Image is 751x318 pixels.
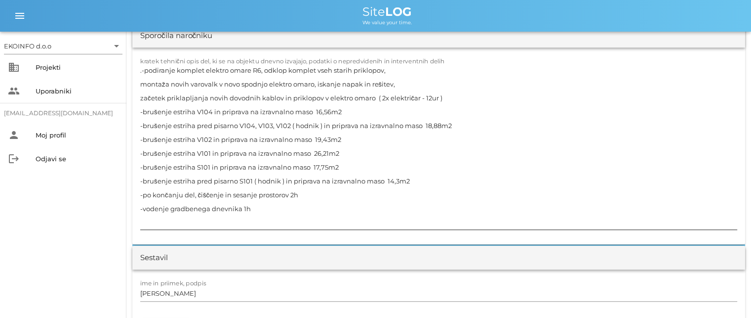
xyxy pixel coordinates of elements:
[140,57,445,65] label: kratek tehnični opis del, ki se na objektu dnevno izvajajo, podatki o nepredvidenih in interventn...
[362,19,412,26] span: We value your time.
[140,279,206,287] label: ime in priimek, podpis
[385,4,412,19] b: LOG
[14,10,26,22] i: menu
[8,129,20,141] i: person
[36,131,119,139] div: Moj profil
[8,153,20,165] i: logout
[36,87,119,95] div: Uporabniki
[362,4,412,19] span: Site
[702,271,751,318] iframe: Chat Widget
[140,252,168,264] div: Sestavil
[111,40,122,52] i: arrow_drop_down
[36,63,119,71] div: Projekti
[4,42,51,50] div: EKOINFO d.o.o
[8,85,20,97] i: people
[4,38,122,54] div: EKOINFO d.o.o
[140,30,212,42] div: Sporočila naročniku
[36,155,119,163] div: Odjavi se
[702,271,751,318] div: Pripomoček za klepet
[8,61,20,73] i: business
